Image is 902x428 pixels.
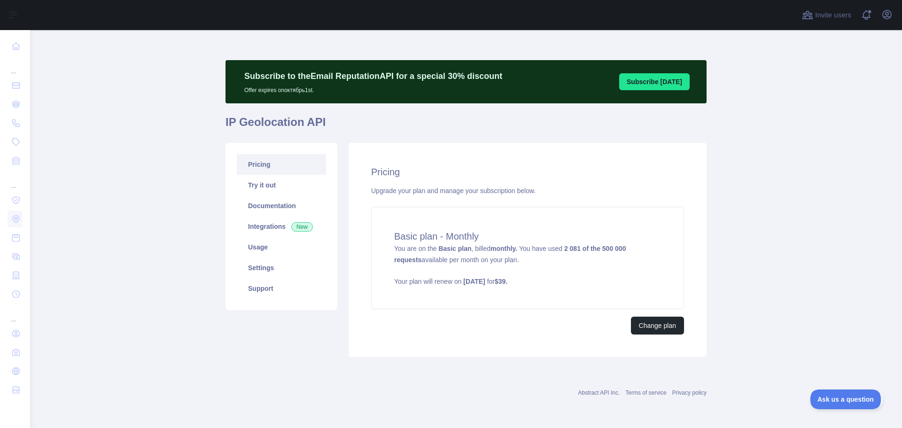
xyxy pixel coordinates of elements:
[672,389,707,396] a: Privacy policy
[237,175,326,195] a: Try it out
[810,389,883,409] iframe: Toggle Customer Support
[394,230,661,243] h4: Basic plan - Monthly
[578,389,620,396] a: Abstract API Inc.
[237,195,326,216] a: Documentation
[371,165,684,179] h2: Pricing
[371,186,684,195] div: Upgrade your plan and manage your subscription below.
[291,222,313,232] span: New
[394,277,661,286] p: Your plan will renew on for
[8,171,23,190] div: ...
[815,10,851,21] span: Invite users
[8,304,23,323] div: ...
[237,216,326,237] a: Integrations New
[490,245,517,252] strong: monthly.
[394,245,661,286] span: You are on the , billed You have used available per month on your plan.
[244,70,502,83] p: Subscribe to the Email Reputation API for a special 30 % discount
[237,237,326,257] a: Usage
[8,56,23,75] div: ...
[237,154,326,175] a: Pricing
[631,317,684,335] button: Change plan
[237,278,326,299] a: Support
[625,389,666,396] a: Terms of service
[438,245,471,252] strong: Basic plan
[463,278,485,285] strong: [DATE]
[495,278,507,285] strong: $ 39 .
[800,8,853,23] button: Invite users
[244,83,502,94] p: Offer expires on октябрь 1st.
[619,73,690,90] button: Subscribe [DATE]
[237,257,326,278] a: Settings
[225,115,707,137] h1: IP Geolocation API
